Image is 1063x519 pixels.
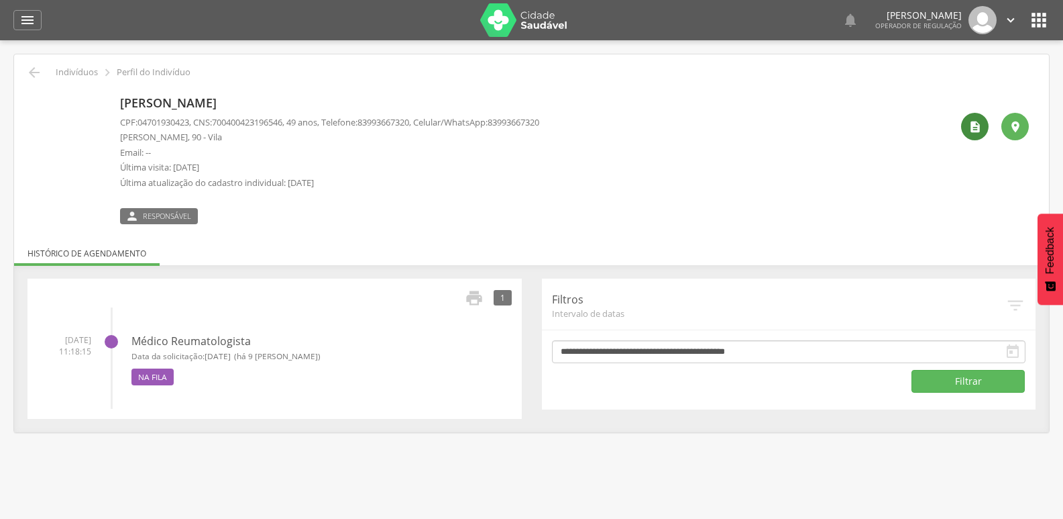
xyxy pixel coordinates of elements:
i: Voltar [26,64,42,81]
span: [DATE] [205,350,231,361]
p: [PERSON_NAME], 90 - Vila [120,131,539,144]
span: 700400423196546 [212,116,282,128]
p: [PERSON_NAME] [875,11,962,20]
a:  [457,289,484,308]
i:  [19,12,36,28]
p: Email: -- [120,146,539,159]
span: Responsável [143,211,191,222]
div: 1 [494,290,512,305]
small: Data da solicitação: [131,350,512,362]
i:  [1028,9,1050,31]
span: 83993667320 [357,116,409,128]
a:  [13,10,42,30]
p: CPF: , CNS: , 49 anos, Telefone: , Celular/WhatsApp: [120,116,539,129]
span: [DATE] 11:18:15 [38,334,91,357]
span: Na fila [131,369,174,385]
span: Operador de regulação [875,21,962,30]
button: Filtrar [911,370,1025,393]
span: (há 9 [PERSON_NAME]) [234,350,321,361]
p: Perfil do Indivíduo [117,67,190,78]
p: [PERSON_NAME] [120,95,539,112]
span: 83993667320 [488,116,539,128]
a:  [1003,6,1018,34]
i:  [842,12,858,28]
i: Imprimir [465,289,484,308]
i:  [1005,295,1025,316]
i:  [125,211,139,222]
span: Intervalo de datas [552,308,1006,320]
i:  [100,65,115,80]
i:  [1009,120,1022,134]
p: Última visita: [DATE] [120,161,539,174]
a:  [842,6,858,34]
div: Localização [1001,113,1029,140]
p: Indivíduos [56,67,98,78]
i:  [1005,344,1021,360]
span: 04701930423 [137,116,189,128]
h4: Médico Reumatologista [131,336,512,348]
p: Última atualização do cadastro individual: [DATE] [120,177,539,189]
i:  [968,120,982,134]
button: Feedback - Mostrar pesquisa [1038,214,1063,305]
p: Filtros [552,292,1006,308]
div: Ver histórico de cadastramento [961,113,989,140]
i:  [1003,13,1018,28]
span: Feedback [1044,227,1056,274]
